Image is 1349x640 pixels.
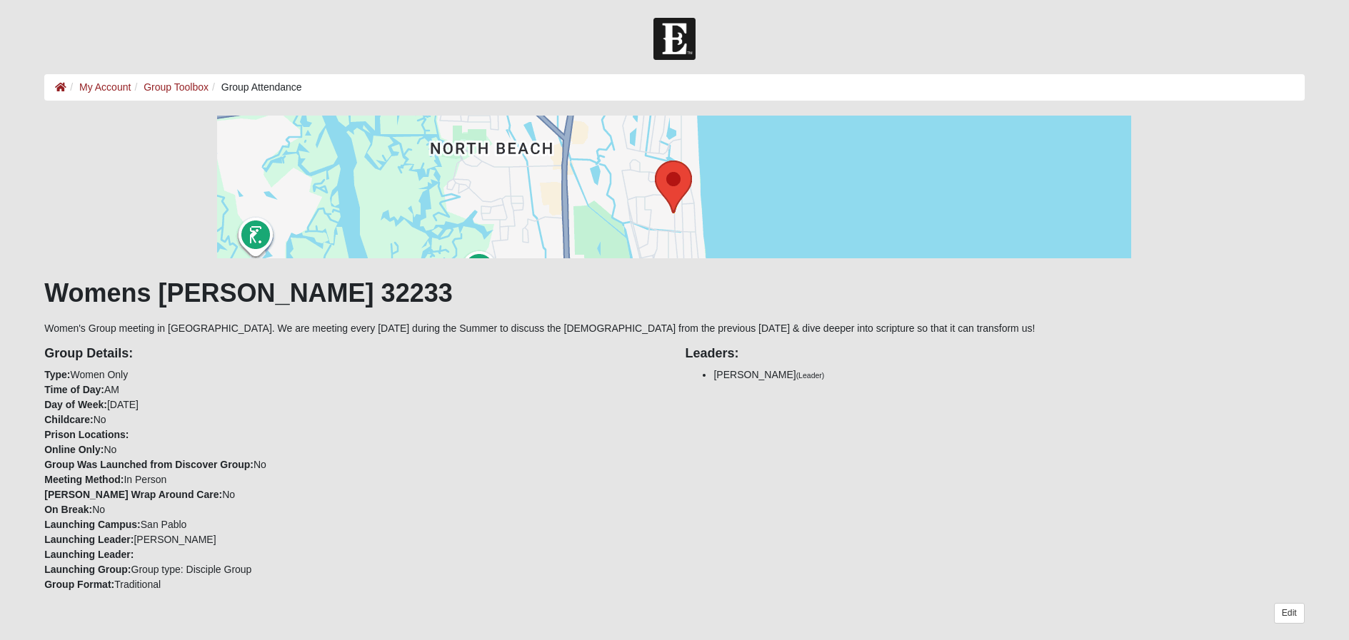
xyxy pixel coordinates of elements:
h4: Leaders: [685,346,1304,362]
a: Edit [1274,603,1305,624]
img: Church of Eleven22 Logo [653,18,696,60]
strong: Childcare: [44,414,93,425]
h4: Group Details: [44,346,663,362]
strong: Group Was Launched from Discover Group: [44,459,254,470]
strong: Time of Day: [44,384,104,395]
li: Group Attendance [209,80,302,95]
strong: Meeting Method: [44,474,124,485]
strong: Launching Leader: [44,534,134,545]
h1: Womens [PERSON_NAME] 32233 [44,278,1305,308]
strong: Prison Locations: [44,429,129,440]
strong: On Break: [44,504,92,515]
small: (Leader) [796,371,825,380]
strong: Online Only: [44,444,104,455]
strong: Type: [44,369,70,380]
a: Group Toolbox [144,81,209,93]
strong: Launching Group: [44,564,131,575]
strong: Day of Week: [44,399,107,410]
strong: Launching Campus: [44,519,141,530]
strong: Group Format: [44,579,114,590]
strong: [PERSON_NAME] Wrap Around Care: [44,489,222,500]
a: My Account [79,81,131,93]
div: Women Only AM [DATE] No No No In Person No No San Pablo [PERSON_NAME] Group type: Disciple Group ... [34,336,674,592]
strong: Launching Leader: [44,549,134,560]
li: [PERSON_NAME] [713,367,1304,382]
